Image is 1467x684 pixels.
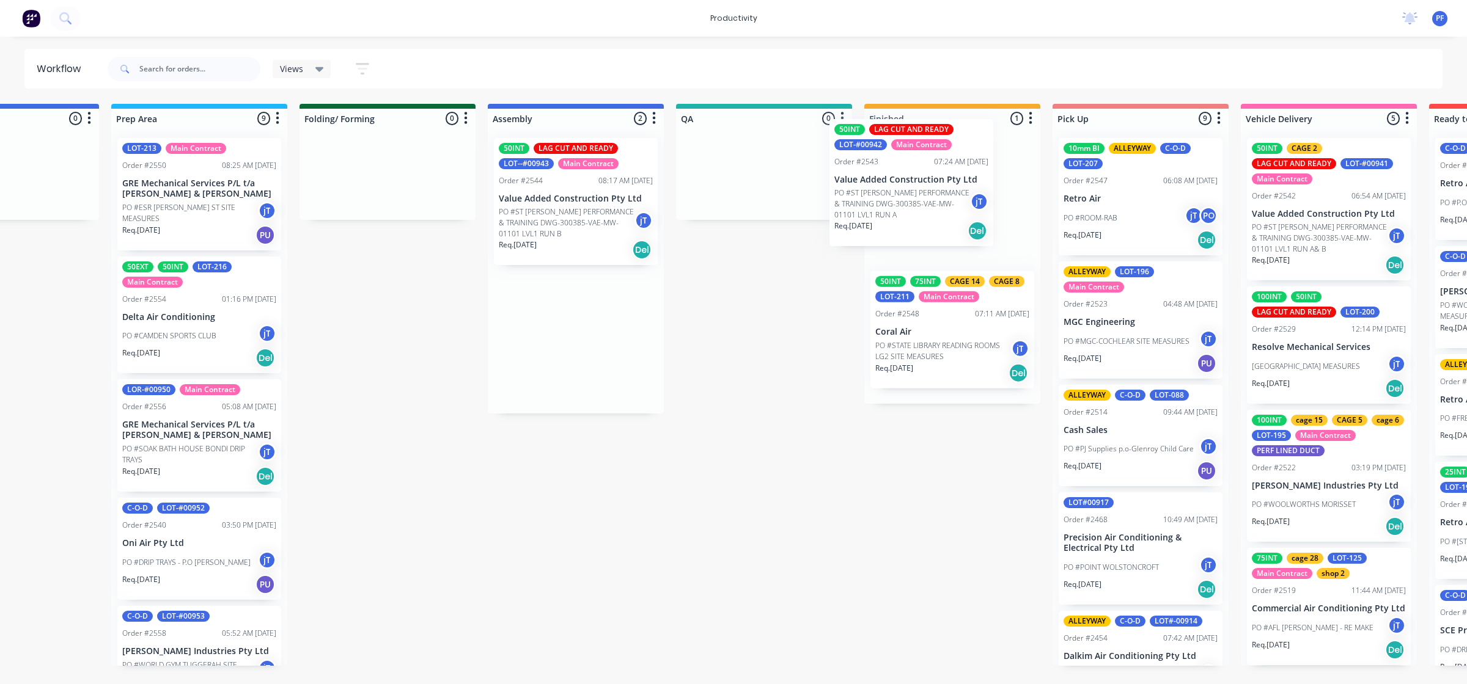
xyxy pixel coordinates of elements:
[1436,13,1444,24] span: PF
[280,62,303,75] span: Views
[139,57,260,81] input: Search for orders...
[37,62,87,76] div: Workflow
[22,9,40,27] img: Factory
[704,9,763,27] div: productivity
